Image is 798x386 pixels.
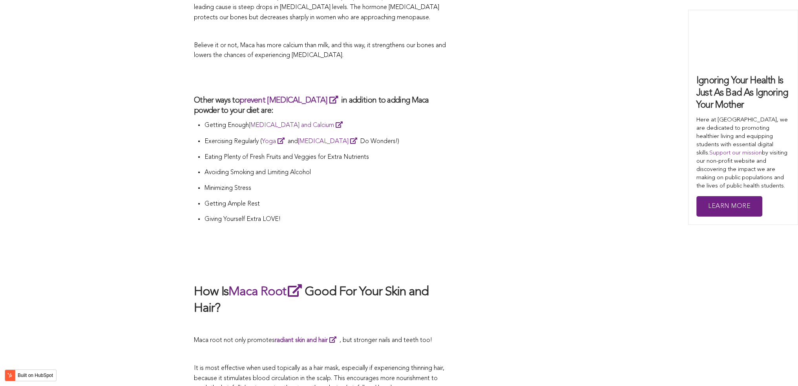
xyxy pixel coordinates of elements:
h2: How Is Good For Your Skin and Hair? [194,283,449,317]
span: Maca root not only promotes , but stronger nails and teeth too! [194,337,432,344]
img: HubSpot sprocket logo [5,371,15,380]
p: Getting Enough [204,120,449,131]
iframe: Chat Widget [759,348,798,386]
p: Exercising Regularly ( and Do Wonders!) [204,136,449,147]
p: Minimizing Stress [204,184,449,194]
a: Yoga [261,138,287,145]
button: Built on HubSpot [5,369,57,381]
a: Learn More [696,196,762,217]
a: [MEDICAL_DATA] and Calcium [248,122,345,129]
span: Believe it or not, Maca has more calcium than milk, and this way, it strengthens our bones and lo... [194,42,446,59]
a: radiant skin and hair [275,337,340,344]
p: Eating Plenty of Fresh Fruits and Veggies for Extra Nutrients [204,153,449,163]
a: Maca Root [228,286,305,298]
a: prevent [MEDICAL_DATA] [239,97,341,105]
p: Avoiding Smoking and Limiting Alcohol [204,168,449,178]
a: [MEDICAL_DATA] [298,138,360,145]
label: Built on HubSpot [15,370,56,380]
h3: Other ways to in addition to adding Maca powder to your diet are: [194,95,449,116]
p: Giving Yourself Extra LOVE! [204,215,449,225]
p: Getting Ample Rest [204,199,449,210]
